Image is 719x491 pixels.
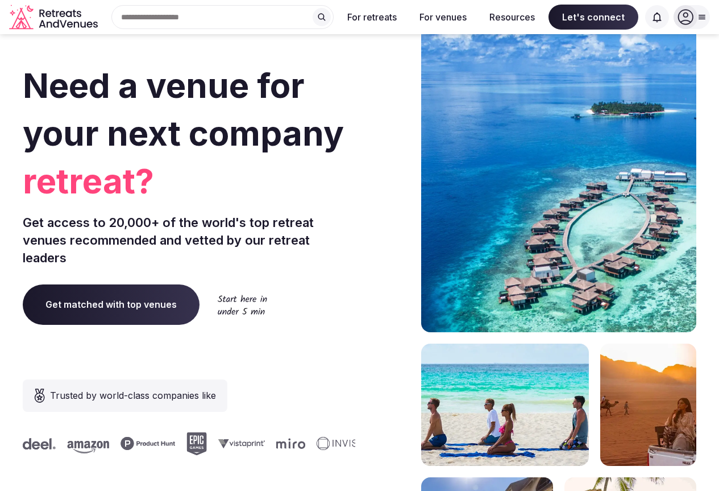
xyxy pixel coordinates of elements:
[218,295,267,315] img: Start here in under 5 min
[271,438,300,449] svg: Miro company logo
[548,5,638,30] span: Let's connect
[23,157,355,205] span: retreat?
[23,65,344,154] span: Need a venue for your next company
[421,344,589,466] img: yoga on tropical beach
[9,5,100,30] a: Visit the homepage
[600,344,696,466] img: woman sitting in back of truck with camels
[480,5,544,30] button: Resources
[23,284,200,324] a: Get matched with top venues
[213,439,259,448] svg: Vistaprint company logo
[338,5,406,30] button: For retreats
[311,437,373,451] svg: Invisible company logo
[17,438,50,449] svg: Deel company logo
[9,5,100,30] svg: Retreats and Venues company logo
[181,432,201,455] svg: Epic Games company logo
[23,214,355,266] p: Get access to 20,000+ of the world's top retreat venues recommended and vetted by our retreat lea...
[410,5,476,30] button: For venues
[50,389,216,402] span: Trusted by world-class companies like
